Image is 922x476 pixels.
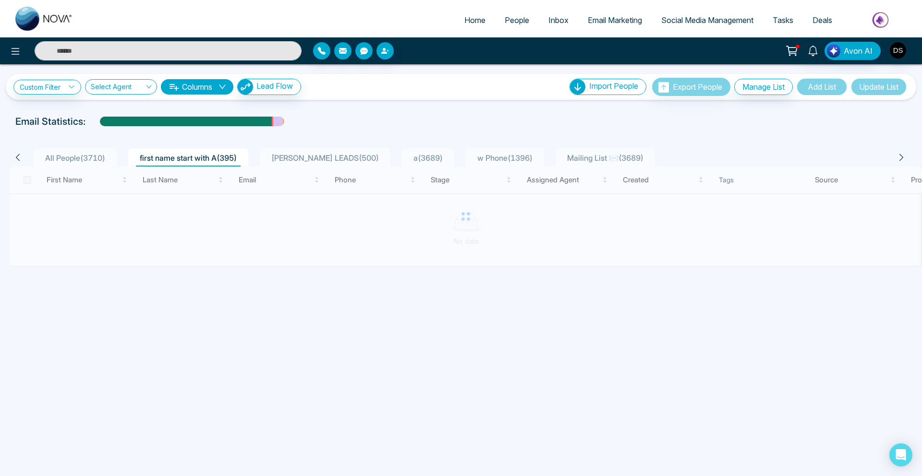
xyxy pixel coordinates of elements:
span: a ( 3689 ) [410,153,447,163]
button: Avon AI [825,42,881,60]
span: Email Marketing [588,15,642,25]
button: Export People [652,78,730,96]
img: Lead Flow [238,79,253,95]
a: Custom Filter [13,80,81,95]
a: Inbox [539,11,578,29]
span: Inbox [548,15,569,25]
a: Home [455,11,495,29]
span: Home [464,15,485,25]
button: Update List [851,78,907,95]
a: Tasks [763,11,803,29]
span: All People ( 3710 ) [41,153,109,163]
span: Import People [589,81,638,91]
span: down [218,83,226,91]
p: Email Statistics: [15,114,85,129]
span: Deals [813,15,832,25]
button: Lead Flow [237,79,301,95]
a: People [495,11,539,29]
span: Lead Flow [256,81,293,91]
a: Deals [803,11,842,29]
span: Export People [673,82,722,92]
span: w Phone ( 1396 ) [473,153,536,163]
a: Email Marketing [578,11,652,29]
span: People [505,15,529,25]
span: Tasks [773,15,793,25]
img: Lead Flow [827,44,840,58]
img: Market-place.gif [847,9,916,31]
button: Columnsdown [161,79,233,95]
a: Social Media Management [652,11,763,29]
span: [PERSON_NAME] LEADS ( 500 ) [267,153,383,163]
img: User Avatar [890,42,906,59]
div: Open Intercom Messenger [889,443,912,466]
span: first name start with A ( 395 ) [136,153,241,163]
img: Nova CRM Logo [15,7,73,31]
span: Social Media Management [661,15,753,25]
a: Lead FlowLead Flow [233,79,301,95]
span: Avon AI [844,45,873,57]
span: Mailing List ✉️ ( 3689 ) [563,153,647,163]
button: Manage List [734,79,793,95]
